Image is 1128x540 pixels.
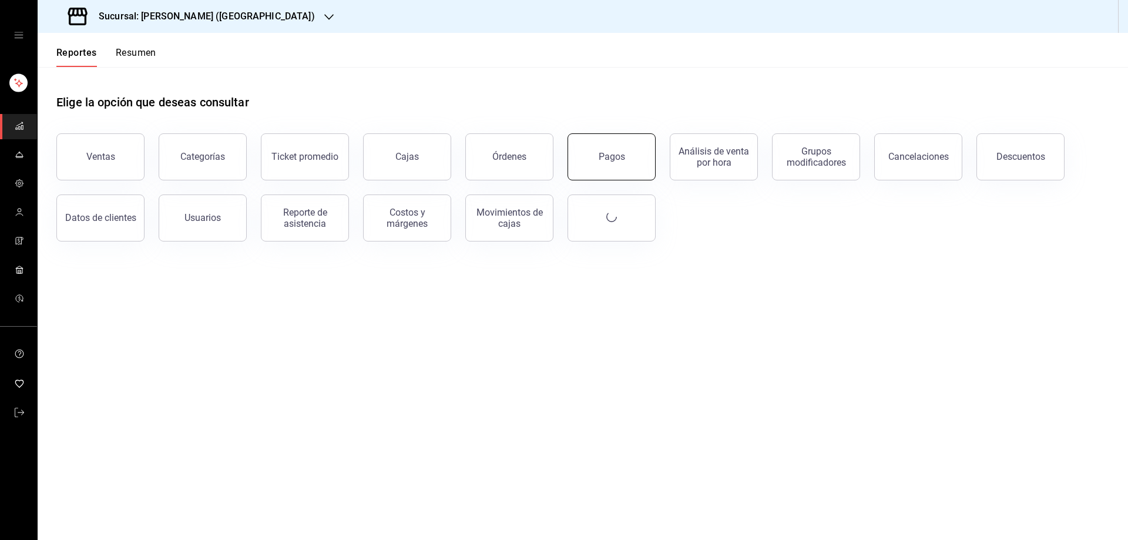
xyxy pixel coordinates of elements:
[56,47,97,67] button: Reportes
[874,133,962,180] button: Cancelaciones
[116,47,156,67] button: Resumen
[89,9,315,24] h3: Sucursal: [PERSON_NAME] ([GEOGRAPHIC_DATA])
[780,146,852,168] div: Grupos modificadores
[568,133,656,180] button: Pagos
[996,151,1045,162] div: Descuentos
[473,207,546,229] div: Movimientos de cajas
[976,133,1065,180] button: Descuentos
[184,212,221,223] div: Usuarios
[86,151,115,162] div: Ventas
[677,146,750,168] div: Análisis de venta por hora
[363,133,451,180] button: Cajas
[599,151,625,162] div: Pagos
[395,151,419,162] div: Cajas
[56,93,249,111] h1: Elige la opción que deseas consultar
[492,151,526,162] div: Órdenes
[271,151,338,162] div: Ticket promedio
[465,133,553,180] button: Órdenes
[56,47,156,67] div: navigation tabs
[772,133,860,180] button: Grupos modificadores
[465,194,553,242] button: Movimientos de cajas
[261,133,349,180] button: Ticket promedio
[268,207,341,229] div: Reporte de asistencia
[159,194,247,242] button: Usuarios
[888,151,949,162] div: Cancelaciones
[363,194,451,242] button: Costos y márgenes
[670,133,758,180] button: Análisis de venta por hora
[65,212,136,223] div: Datos de clientes
[261,194,349,242] button: Reporte de asistencia
[56,194,145,242] button: Datos de clientes
[14,31,23,40] button: open drawer
[159,133,247,180] button: Categorías
[180,151,225,162] div: Categorías
[56,133,145,180] button: Ventas
[371,207,444,229] div: Costos y márgenes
